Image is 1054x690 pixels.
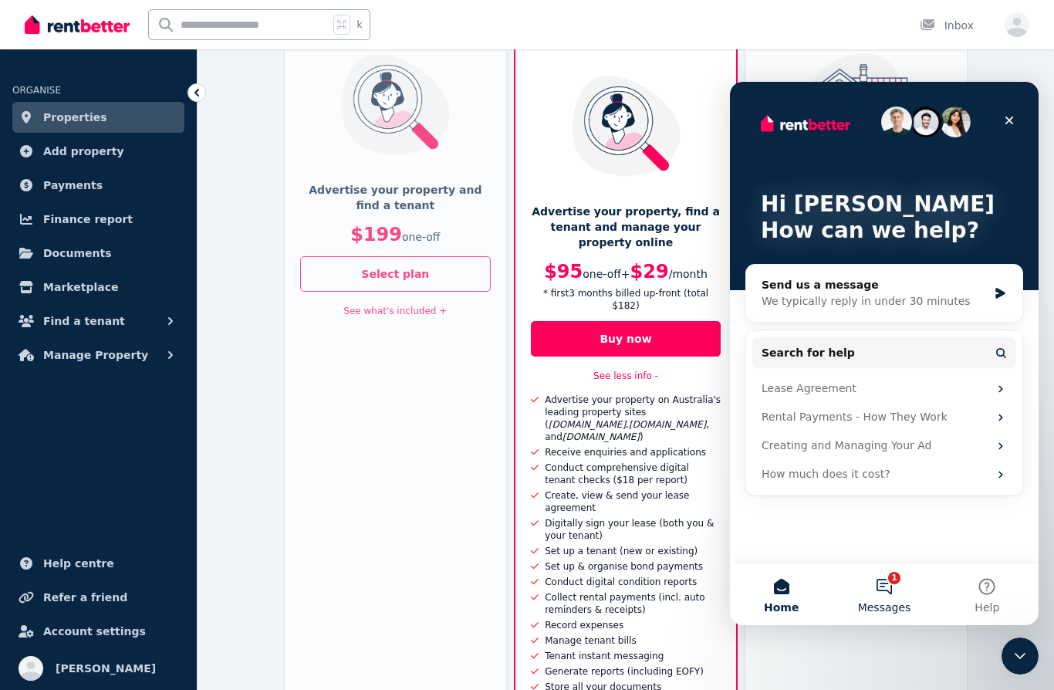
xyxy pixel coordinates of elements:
span: Properties [43,108,107,127]
span: Help centre [43,554,114,573]
div: Advertise your property on Australia's leading property sites ( , , and ) [539,394,721,443]
span: + [621,268,630,280]
a: See what's included + [343,306,447,316]
div: Conduct digital condition reports [539,576,697,588]
img: Manage & Maintain [792,53,920,151]
div: Inbox [920,18,974,33]
div: Set up & organise bond payments [539,560,703,573]
a: Finance report [12,204,184,235]
span: Refer a friend [43,588,127,607]
div: Record expenses [539,619,623,631]
iframe: Intercom live chat [1002,638,1039,675]
span: k [356,19,362,31]
button: Buy now [531,321,721,357]
div: Receive enquiries and applications [539,446,706,458]
a: Add property [12,136,184,167]
i: [DOMAIN_NAME] [562,431,640,442]
span: Marketplace [43,278,118,296]
span: Find a tenant [43,312,125,330]
span: Add property [43,142,124,161]
span: $29 [630,261,669,282]
a: Account settings [12,616,184,647]
a: Help centre [12,548,184,579]
a: Payments [12,170,184,201]
span: Manage Property [43,346,148,364]
p: Advertise your property and find a tenant [300,182,491,213]
div: Collect rental payments (incl. auto reminders & receipts) [539,591,721,616]
a: Marketplace [12,272,184,303]
button: Find a tenant [12,306,184,337]
div: Conduct comprehensive digital tenant checks ($18 per report) [539,462,721,486]
div: Generate reports (including EOFY) [539,665,704,678]
div: Create, view & send your lease agreement [539,489,721,514]
span: [PERSON_NAME] [56,659,156,678]
span: / month [669,268,708,280]
p: Advertise your property, find a tenant and manage your property online [531,204,721,250]
span: Finance report [43,210,133,228]
div: Digitally sign your lease (both you & your tenant) [539,517,721,542]
span: Payments [43,176,103,194]
button: Select plan [300,256,491,292]
span: one-off [402,231,441,243]
span: Documents [43,244,112,262]
i: [DOMAIN_NAME] [629,419,706,430]
img: Match (Find a Tenant) [332,53,459,155]
button: Manage Property [12,340,184,370]
i: [DOMAIN_NAME] [549,419,626,430]
div: Tenant instant messaging [539,650,664,662]
a: Refer a friend [12,582,184,613]
p: * first 3 month s billed up-front (total $182 ) [531,287,721,312]
div: Manage tenant bills [539,634,637,647]
a: Documents [12,238,184,269]
span: ORGANISE [12,85,61,96]
div: Set up a tenant (new or existing) [539,545,698,557]
a: Properties [12,102,184,133]
span: $199 [350,224,402,245]
a: See less info - [593,370,658,381]
span: $95 [544,261,583,282]
span: Account settings [43,622,146,641]
span: one-off [583,268,621,280]
iframe: Intercom live chat [730,82,1039,625]
img: RentBetter [25,13,130,36]
img: Match, Manage & Maintain [562,75,690,177]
